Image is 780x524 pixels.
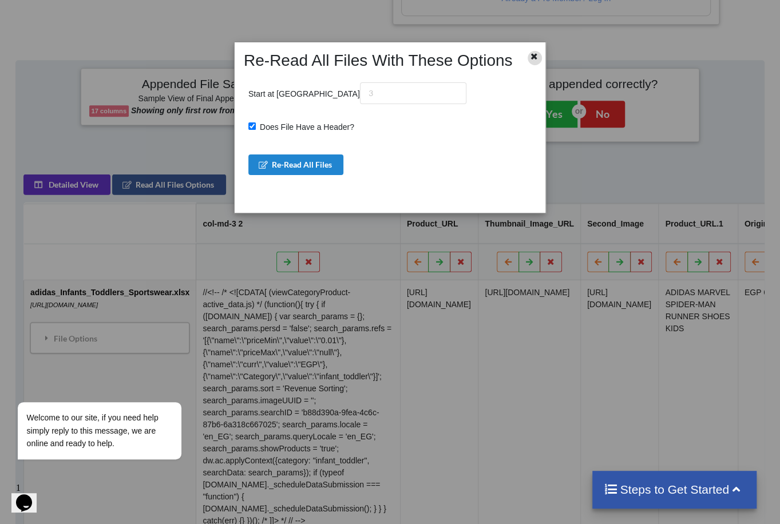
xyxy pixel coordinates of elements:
h2: Re-Read All Files With These Options [238,51,516,70]
p: Start at [GEOGRAPHIC_DATA] [248,82,466,104]
iframe: chat widget [11,338,217,473]
span: Does File Have a Header? [256,122,354,132]
button: Re-Read All Files [248,154,344,175]
h4: Steps to Get Started [604,482,745,497]
iframe: chat widget [11,478,48,513]
input: 3 [360,82,466,104]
